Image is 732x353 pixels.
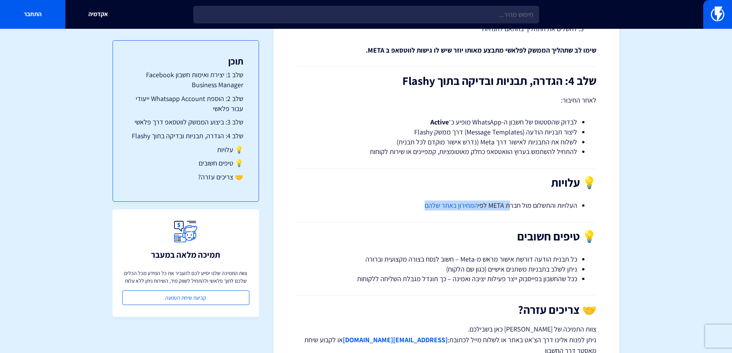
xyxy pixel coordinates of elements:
[297,303,596,316] h2: 🤝 צריכים עזרה?
[297,95,596,106] p: לאחר החיבור:
[316,254,577,264] li: כל תבנית הודעה דורשת אישור מראש מ-Meta – חשוב לנסח בצורה מקצועית וברורה
[343,335,448,344] a: [EMAIL_ADDRESS][DOMAIN_NAME]
[425,201,478,210] a: המחירון באתר שלהם
[316,117,577,127] li: לבדוק שהסטטוס של חשבון ה-WhatsApp מופיע כ־
[297,75,596,87] h2: שלב 4: הגדרה, תבניות ובדיקה בתוך Flashy
[316,147,577,157] li: להתחיל להשתמש בערוץ הוואטסאפ כחלק מאוטומציות, קמפיינים או שירות לקוחות
[366,46,596,55] strong: שימו לב שתהליך הממשק לפלאשי מתבצע מאותו יוזר שיש לו גישות לווטסאפ ב META.
[297,230,596,243] h2: 💡 טיפים חשובים
[193,6,539,23] input: חיפוש מהיר...
[316,264,577,274] li: ניתן לשלב בתבניות משתנים אישיים (כגון שם הלקוח)
[122,290,249,305] a: קביעת שיחת הטמעה
[151,250,220,259] h3: תמיכה מלאה במעבר
[316,274,577,284] li: ככל שהחשבון בפייסבוק ייצר פעילות יציבה ואמינה – כך תוגדל מגבלת השליחה ללקוחות
[128,145,243,155] a: 💡 עלויות
[316,127,577,137] li: ליצור תבניות הודעה (Message Templates) דרך ממשק Flashy
[128,158,243,168] a: 💡 טיפים חשובים
[128,131,243,141] a: שלב 4: הגדרה, תבניות ובדיקה בתוך Flashy
[297,176,596,189] h2: 💡 עלויות
[430,118,449,126] strong: Active
[128,94,243,113] a: שלב 2: הוספת Whatsapp Account ייעודי עבור פלאשי
[316,137,577,147] li: לשלוח את התבניות לאישור דרך Meta (נדרש אישור מוקדם לכל תבנית)
[128,70,243,89] a: שלב 1: יצירת ואימות חשבון Facebook Business Manager
[128,56,243,66] h3: תוכן
[128,117,243,127] a: שלב 3: ביצוע הממשק לווטסאפ דרך פלאשי
[316,201,577,210] li: העלויות והתשלום מול חברת META לפי
[128,172,243,182] a: 🤝 צריכים עזרה?
[122,269,249,285] p: צוות התמיכה שלנו יסייע לכם להעביר את כל המידע מכל הכלים שלכם לתוך פלאשי ולהתחיל לשווק מיד, השירות...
